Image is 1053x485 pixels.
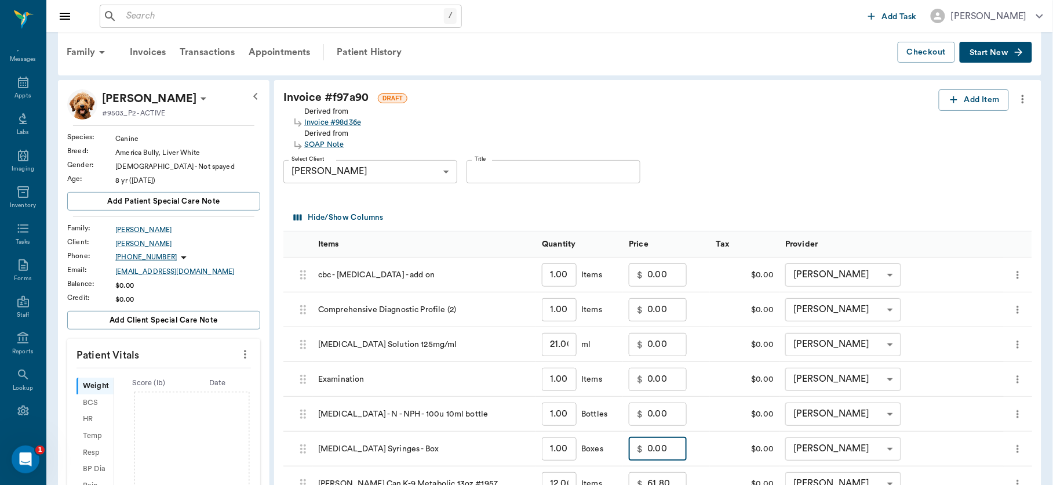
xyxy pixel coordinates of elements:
[110,314,218,327] span: Add client Special Care Note
[785,263,901,287] div: [PERSON_NAME]
[696,301,702,318] button: message
[304,139,349,150] div: SOAP Note
[696,406,702,423] button: message
[1009,300,1026,320] button: more
[1009,370,1026,389] button: more
[17,311,29,320] div: Staff
[67,146,115,156] div: Breed :
[14,274,31,283] div: Forms
[60,38,116,66] div: Family
[115,294,260,305] div: $0.00
[637,407,643,421] p: $
[53,5,76,28] button: Close drawer
[107,195,220,208] span: Add patient Special Care Note
[577,374,602,385] div: Items
[67,251,115,261] div: Phone :
[67,223,115,233] div: Family :
[13,384,33,393] div: Lookup
[67,292,115,303] div: Credit :
[577,304,602,316] div: Items
[115,266,260,277] div: [EMAIL_ADDRESS][DOMAIN_NAME]
[648,437,687,461] input: 0.00
[577,443,603,455] div: Boxes
[779,231,1003,258] div: Provider
[35,446,45,455] span: 1
[710,231,779,258] div: Tax
[76,411,114,428] div: HR
[378,94,407,103] span: DRAFT
[14,92,31,100] div: Appts
[115,280,260,291] div: $0.00
[304,104,361,128] div: Derived from
[115,252,177,262] p: [PHONE_NUMBER]
[312,432,536,466] div: [MEDICAL_DATA] Syringes - Box
[67,265,115,275] div: Email :
[102,108,165,118] p: #9503_P2 - ACTIVE
[173,38,242,66] a: Transactions
[696,336,702,353] button: message
[67,173,115,184] div: Age :
[330,38,409,66] a: Patient History
[623,231,710,258] div: Price
[1009,265,1026,285] button: more
[785,298,901,321] div: [PERSON_NAME]
[76,428,114,444] div: Temp
[785,368,901,391] div: [PERSON_NAME]
[76,444,114,461] div: Resp
[242,38,318,66] a: Appointments
[637,442,643,456] p: $
[577,269,602,281] div: Items
[939,89,1009,111] button: Add Item
[10,201,36,210] div: Inventory
[648,333,687,356] input: 0.00
[785,437,901,461] div: [PERSON_NAME]
[710,397,779,432] div: $0.00
[283,160,457,183] div: [PERSON_NAME]
[115,238,260,249] div: [PERSON_NAME]
[785,403,901,426] div: [PERSON_NAME]
[312,231,536,258] div: Items
[710,292,779,327] div: $0.00
[863,5,921,27] button: Add Task
[629,228,648,260] div: Price
[304,126,349,150] div: Derived from
[921,5,1052,27] button: [PERSON_NAME]
[577,339,591,350] div: ml
[710,432,779,466] div: $0.00
[312,362,536,397] div: Examination
[696,440,702,458] button: message
[536,231,623,258] div: Quantity
[577,408,607,420] div: Bottles
[648,298,687,321] input: 0.00
[115,161,260,172] div: [DEMOGRAPHIC_DATA] - Not spayed
[67,192,260,211] button: Add patient Special Care Note
[12,348,34,356] div: Reports
[710,327,779,362] div: $0.00
[542,228,575,260] div: Quantity
[16,238,30,247] div: Tasks
[122,8,444,24] input: Search
[648,368,687,391] input: 0.00
[102,89,196,108] p: [PERSON_NAME]
[637,303,643,317] p: $
[648,403,687,426] input: 0.00
[475,155,486,163] label: Title
[1009,404,1026,424] button: more
[1009,439,1026,459] button: more
[710,362,779,397] div: $0.00
[115,133,260,144] div: Canine
[283,89,939,106] div: Invoice # f97a90
[312,397,536,432] div: [MEDICAL_DATA] - N - NPH - 100u 10ml bottle
[960,42,1032,63] button: Start New
[291,209,386,227] button: Select columns
[115,175,260,186] div: 8 yr ([DATE])
[637,268,643,282] p: $
[1014,89,1032,109] button: more
[12,165,34,173] div: Imaging
[67,311,260,330] button: Add client Special Care Note
[67,132,115,142] div: Species :
[312,258,536,292] div: cbc - [MEDICAL_DATA] - add on
[785,333,901,356] div: [PERSON_NAME]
